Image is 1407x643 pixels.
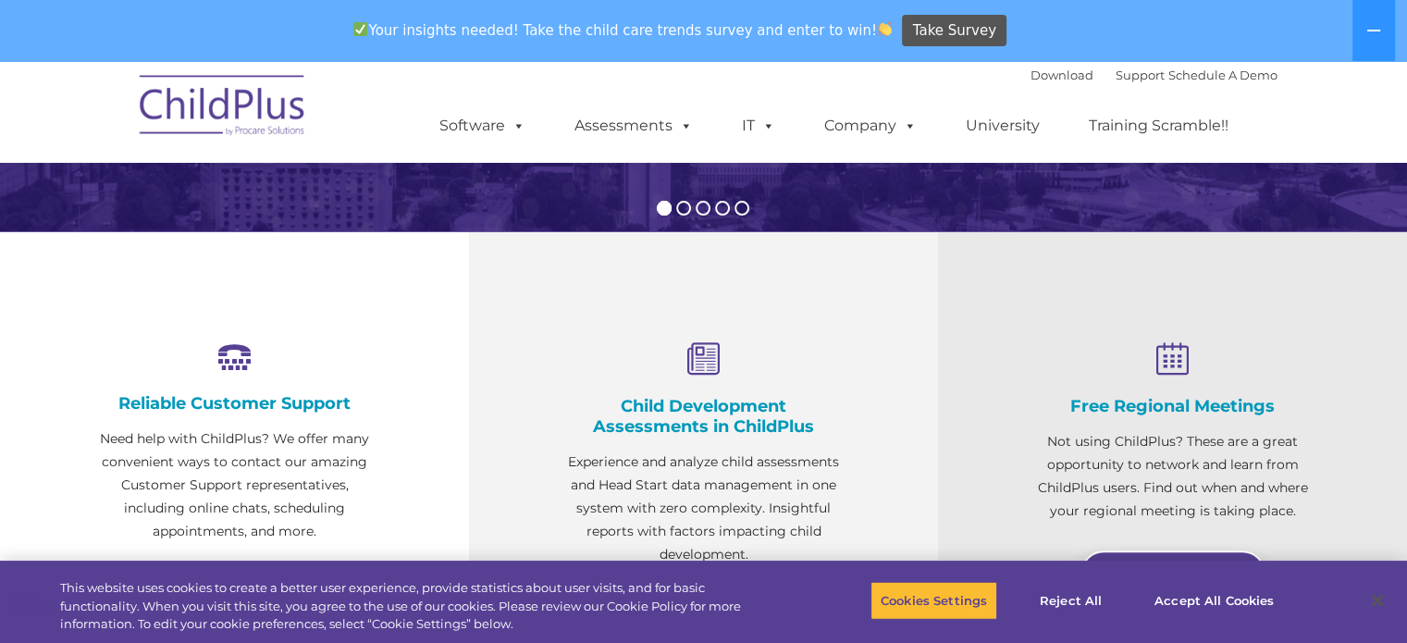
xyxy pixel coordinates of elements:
h4: Free Regional Meetings [1031,396,1314,416]
button: Close [1357,580,1398,621]
a: Support [1116,68,1165,82]
p: Need help with ChildPlus? We offer many convenient ways to contact our amazing Customer Support r... [93,427,376,543]
span: Last name [257,122,314,136]
span: Phone number [257,198,336,212]
a: Learn More [1080,550,1265,597]
a: Take Survey [902,15,1006,47]
img: 👏 [878,22,892,36]
a: Training Scramble!! [1070,107,1247,144]
button: Cookies Settings [870,581,997,620]
button: Accept All Cookies [1144,581,1284,620]
a: University [947,107,1058,144]
p: Experience and analyze child assessments and Head Start data management in one system with zero c... [562,451,845,566]
div: This website uses cookies to create a better user experience, provide statistics about user visit... [60,579,774,634]
span: Your insights needed! Take the child care trends survey and enter to win! [346,12,900,48]
button: Reject All [1013,581,1129,620]
a: IT [723,107,794,144]
a: Schedule A Demo [1168,68,1277,82]
img: ✅ [353,22,367,36]
a: Software [421,107,544,144]
img: ChildPlus by Procare Solutions [130,62,315,155]
h4: Child Development Assessments in ChildPlus [562,396,845,437]
span: Take Survey [913,15,996,47]
a: Assessments [556,107,711,144]
a: Download [1031,68,1093,82]
font: | [1031,68,1277,82]
a: Company [806,107,935,144]
h4: Reliable Customer Support [93,393,376,414]
p: Not using ChildPlus? These are a great opportunity to network and learn from ChildPlus users. Fin... [1031,430,1314,523]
